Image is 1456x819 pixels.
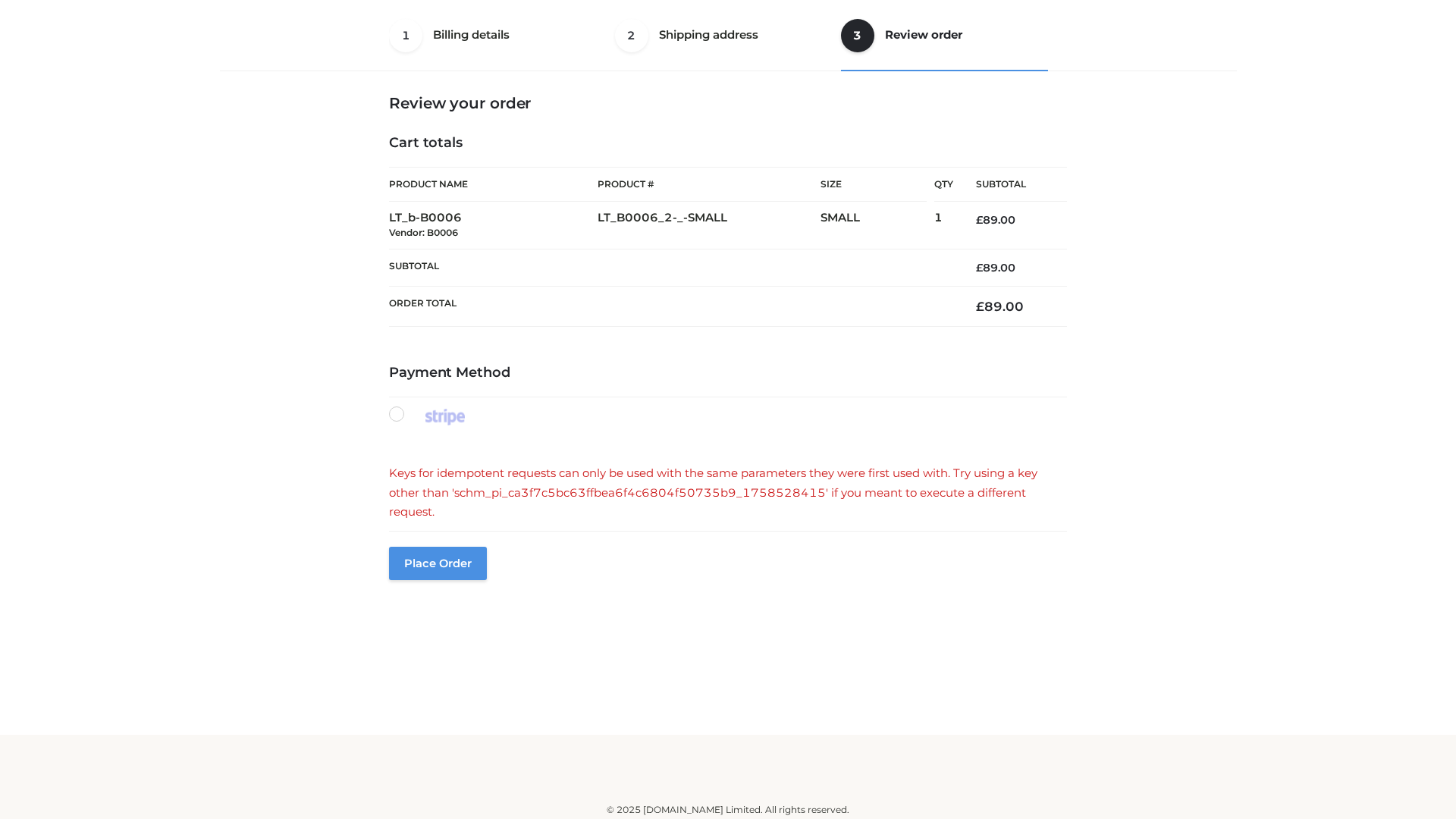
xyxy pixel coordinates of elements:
[389,249,953,286] th: Subtotal
[389,94,1067,112] h3: Review your order
[389,365,1067,381] h4: Payment Method
[389,202,598,249] td: LT_b-B0006
[389,167,598,202] th: Product Name
[953,168,1067,202] th: Subtotal
[976,299,984,314] span: £
[976,261,1015,275] bdi: 89.00
[976,213,1015,227] bdi: 89.00
[976,213,983,227] span: £
[598,202,821,249] td: LT_B0006_2-_-SMALL
[598,167,821,202] th: Product #
[934,202,953,249] td: 1
[389,287,953,327] th: Order Total
[389,227,458,238] small: Vendor: B0006
[821,202,934,249] td: SMALL
[389,547,487,580] button: Place order
[976,261,983,275] span: £
[821,168,927,202] th: Size
[225,802,1231,817] div: © 2025 [DOMAIN_NAME] Limited. All rights reserved.
[389,135,1067,152] h4: Cart totals
[389,463,1067,522] div: Keys for idempotent requests can only be used with the same parameters they were first used with....
[976,299,1024,314] bdi: 89.00
[934,167,953,202] th: Qty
